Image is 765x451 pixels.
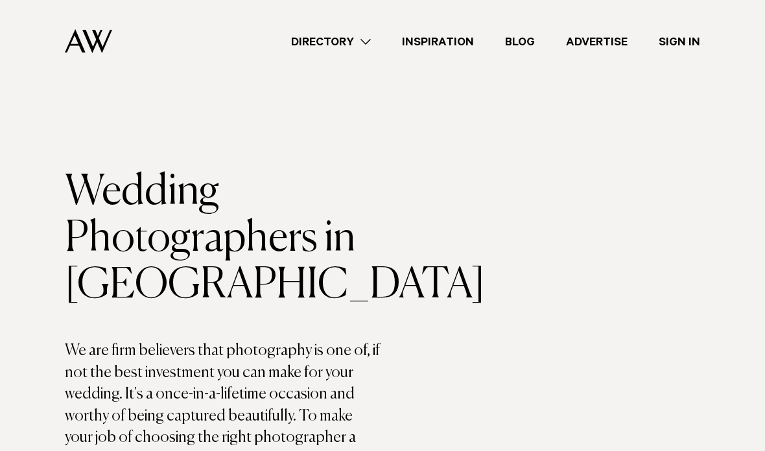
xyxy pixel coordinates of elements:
a: Blog [489,33,550,51]
a: Sign In [643,33,716,51]
a: Directory [276,33,386,51]
img: Auckland Weddings Logo [65,29,112,53]
a: Inspiration [386,33,489,51]
h1: Wedding Photographers in [GEOGRAPHIC_DATA] [65,169,383,309]
a: Advertise [550,33,643,51]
